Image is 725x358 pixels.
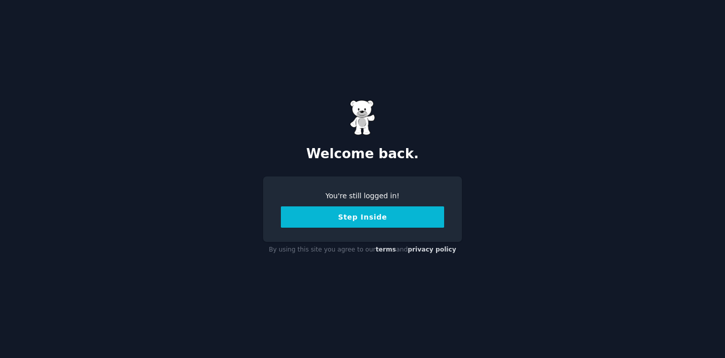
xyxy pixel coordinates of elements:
div: By using this site you agree to our and [263,242,462,258]
div: You're still logged in! [281,191,444,201]
a: terms [376,246,396,253]
img: Gummy Bear [350,100,375,135]
a: Step Inside [281,213,444,221]
button: Step Inside [281,206,444,228]
a: privacy policy [408,246,456,253]
h2: Welcome back. [263,146,462,162]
